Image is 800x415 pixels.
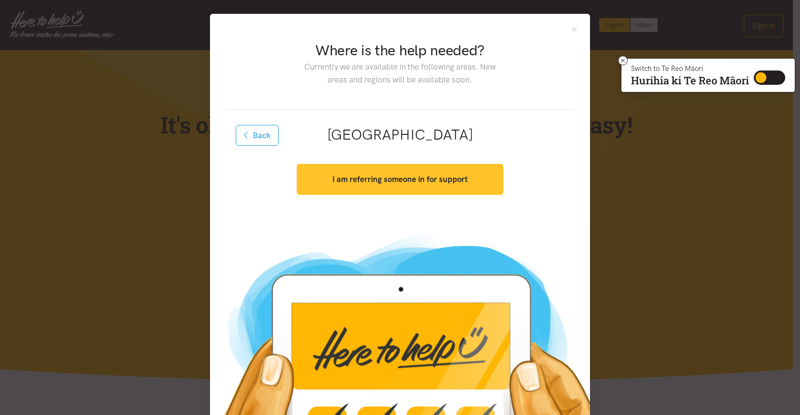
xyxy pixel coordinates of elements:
h2: Where is the help needed? [297,40,503,61]
p: Switch to Te Reo Māori [631,66,749,71]
h2: [GEOGRAPHIC_DATA] [240,125,560,145]
p: Currently we are available in the following areas. New areas and regions will be available soon. [297,61,503,86]
button: I am referring someone in for support [297,164,503,195]
button: Close [570,25,579,33]
button: Back [236,125,279,146]
p: Hurihia ki Te Reo Māori [631,76,749,85]
strong: I am referring someone in for support [332,174,468,184]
